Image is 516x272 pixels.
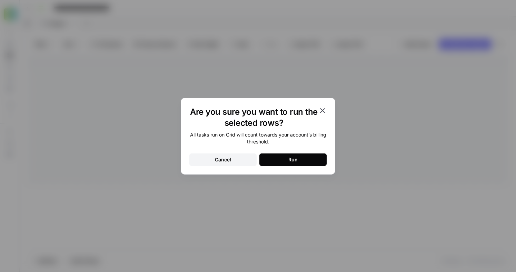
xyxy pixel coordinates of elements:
div: All tasks run on Grid will count towards your account’s billing threshold. [189,131,327,145]
button: Run [259,153,327,166]
button: Cancel [189,153,257,166]
div: Run [288,156,298,163]
h1: Are you sure you want to run the selected rows? [189,106,318,129]
div: Cancel [215,156,231,163]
